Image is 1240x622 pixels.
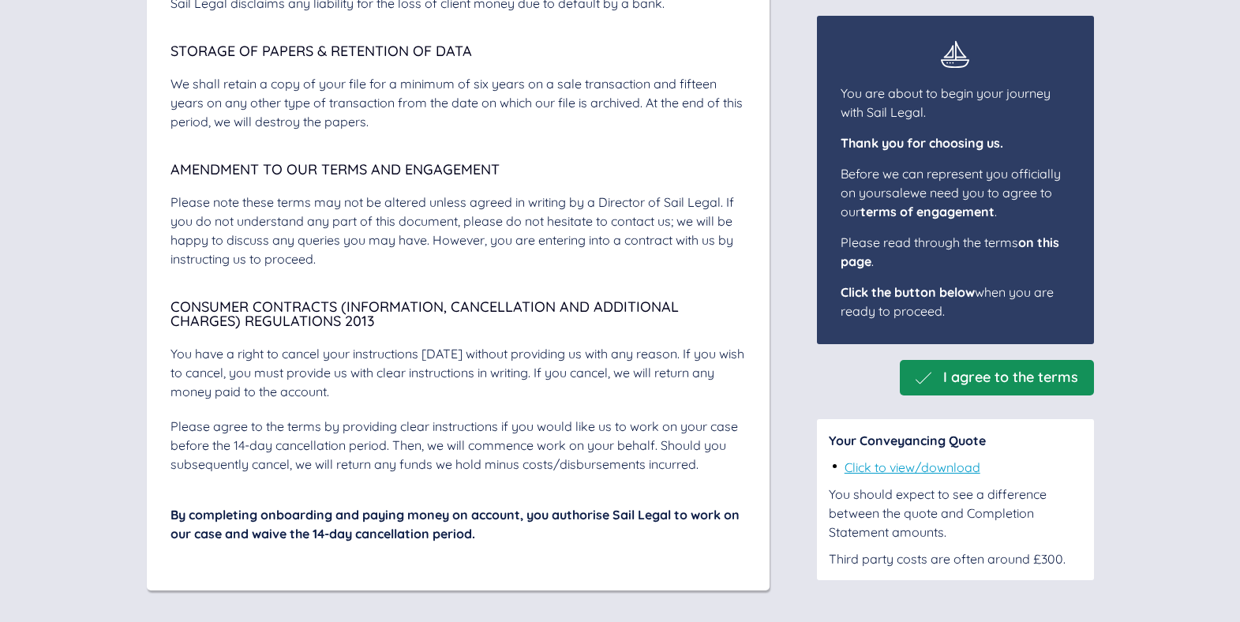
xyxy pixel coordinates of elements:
[170,42,472,60] span: Storage of Papers & Retention of Data
[841,85,1051,120] span: You are about to begin your journey with Sail Legal.
[829,485,1082,541] div: You should expect to see a difference between the quote and Completion Statement amounts.
[841,284,1054,319] span: when you are ready to proceed.
[829,433,986,448] span: Your Conveyancing Quote
[170,417,746,474] div: Please agree to the terms by providing clear instructions if you would like us to work on your ca...
[943,369,1078,386] span: I agree to the terms
[170,344,746,401] div: You have a right to cancel your instructions [DATE] without providing us with any reason. If you ...
[845,459,980,475] a: Click to view/download
[829,549,1082,568] div: Third party costs are often around £300.
[170,298,679,330] span: Consumer Contracts (Information, Cancellation and Additional Charges) Regulations 2013
[170,507,740,541] span: By completing onboarding and paying money on account, you authorise Sail Legal to work on our cas...
[841,284,975,300] span: Click the button below
[170,193,746,268] div: Please note these terms may not be altered unless agreed in writing by a Director of Sail Legal. ...
[170,160,500,178] span: Amendment to our Terms and Engagement
[841,166,1061,219] span: Before we can represent you officially on your sale we need you to agree to our .
[841,135,1003,151] span: Thank you for choosing us.
[860,204,995,219] span: terms of engagement
[170,74,746,131] div: We shall retain a copy of your file for a minimum of six years on a sale transaction and fifteen ...
[841,234,1059,269] span: Please read through the terms .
